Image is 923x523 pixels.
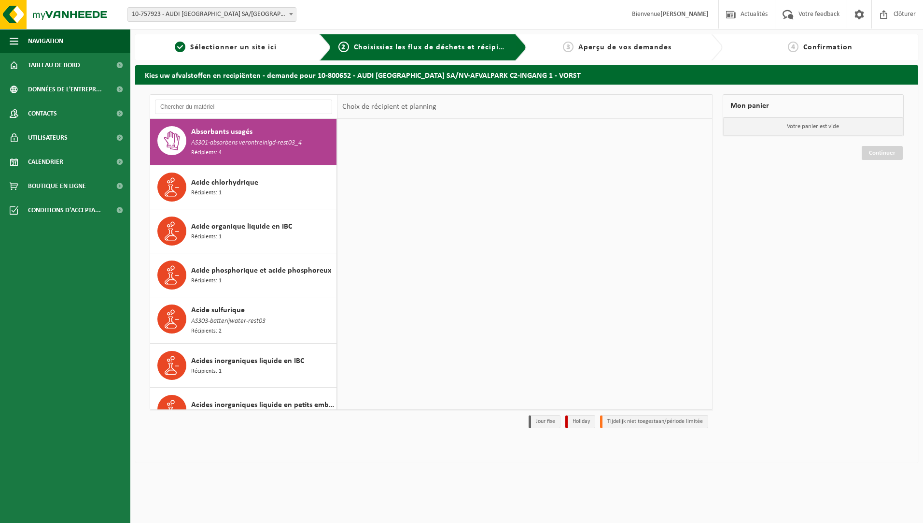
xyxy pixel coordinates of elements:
span: 3 [563,42,573,52]
a: 1Sélectionner un site ici [140,42,312,53]
span: 4 [788,42,798,52]
span: Acide sulfurique [191,305,245,316]
p: Votre panier est vide [723,117,904,136]
button: Acides inorganiques liquide en IBC Récipients: 1 [150,344,337,388]
span: Sélectionner un site ici [190,44,277,51]
span: Récipients: 1 [191,189,222,198]
span: Récipients: 1 [191,232,222,242]
span: 1 [175,42,185,52]
span: Récipients: 2 [191,327,222,336]
span: Données de l'entrepr... [28,77,102,102]
span: Navigation [28,29,63,53]
span: 2 [338,42,349,52]
span: Absorbants usagés [191,126,252,138]
strong: [PERSON_NAME] [660,11,709,18]
button: Acides inorganiques liquide en petits emballages [150,388,337,432]
input: Chercher du matériel [155,100,332,114]
span: 10-757923 - AUDI BRUSSELS SA/NV - VORST [127,7,296,22]
span: Boutique en ligne [28,174,86,198]
iframe: chat widget [5,502,161,523]
button: Acide sulfurique AS303-batterijwater-rest03 Récipients: 2 [150,297,337,344]
span: Récipients: 4 [191,148,222,158]
a: Continuer [862,146,903,160]
span: Contacts [28,102,57,126]
span: Acides inorganiques liquide en IBC [191,355,304,367]
button: Acide chlorhydrique Récipients: 1 [150,165,337,209]
li: Holiday [565,415,595,428]
span: Choisissiez les flux de déchets et récipients [354,44,515,51]
span: Acides inorganiques liquide en petits emballages [191,399,334,411]
span: Utilisateurs [28,126,68,150]
span: Confirmation [803,44,853,51]
span: Conditions d'accepta... [28,198,101,222]
button: Absorbants usagés AS301-absorbens verontreinigd-rest03_4 Récipients: 4 [150,119,337,165]
h2: Kies uw afvalstoffen en recipiënten - demande pour 10-800652 - AUDI [GEOGRAPHIC_DATA] SA/NV-AFVAL... [135,65,918,84]
span: 10-757923 - AUDI BRUSSELS SA/NV - VORST [128,8,296,21]
span: AS303-batterijwater-rest03 [191,316,266,327]
span: Récipients: 1 [191,276,222,286]
span: Aperçu de vos demandes [578,44,671,51]
span: Acide phosphorique et acide phosphoreux [191,265,331,276]
span: AS301-absorbens verontreinigd-rest03_4 [191,138,302,148]
div: Choix de récipient et planning [337,95,441,119]
span: Acide chlorhydrique [191,177,258,189]
button: Acide organique liquide en IBC Récipients: 1 [150,209,337,253]
li: Jour fixe [529,415,560,428]
span: Calendrier [28,150,63,174]
span: Tableau de bord [28,53,80,77]
span: Acide organique liquide en IBC [191,221,292,232]
button: Acide phosphorique et acide phosphoreux Récipients: 1 [150,253,337,297]
li: Tijdelijk niet toegestaan/période limitée [600,415,708,428]
div: Mon panier [723,94,904,117]
span: Récipients: 1 [191,367,222,376]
